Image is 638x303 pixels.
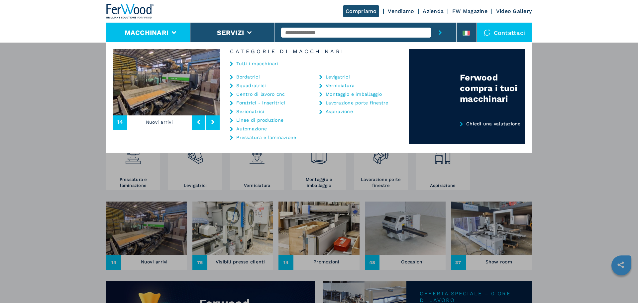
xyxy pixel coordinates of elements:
[326,100,388,105] a: Lavorazione porte finestre
[423,8,444,14] a: Azienda
[106,4,154,19] img: Ferwood
[236,118,283,122] a: Linee di produzione
[326,92,382,96] a: Montaggio e imballaggio
[236,126,267,131] a: Automazione
[388,8,414,14] a: Vendiamo
[127,114,192,130] p: Nuovi arrivi
[452,8,487,14] a: FW Magazine
[236,61,278,66] a: Tutti i macchinari
[236,92,285,96] a: Centro di lavoro cnc
[236,109,264,114] a: Sezionatrici
[236,75,260,79] a: Bordatrici
[236,100,285,105] a: Foratrici - inseritrici
[496,8,532,14] a: Video Gallery
[236,135,296,140] a: Pressatura e laminazione
[236,83,266,88] a: Squadratrici
[326,83,355,88] a: Verniciatura
[326,75,350,79] a: Levigatrici
[117,119,123,125] span: 14
[431,23,449,43] button: submit-button
[460,72,525,104] div: Ferwood compra i tuoi macchinari
[220,49,327,115] img: image
[343,5,379,17] a: Compriamo
[220,49,409,54] h6: Categorie di Macchinari
[326,109,353,114] a: Aspirazione
[409,121,525,144] a: Chiedi una valutazione
[217,29,244,37] button: Servizi
[125,29,169,37] button: Macchinari
[477,23,532,43] div: Contattaci
[113,49,220,115] img: image
[484,29,490,36] img: Contattaci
